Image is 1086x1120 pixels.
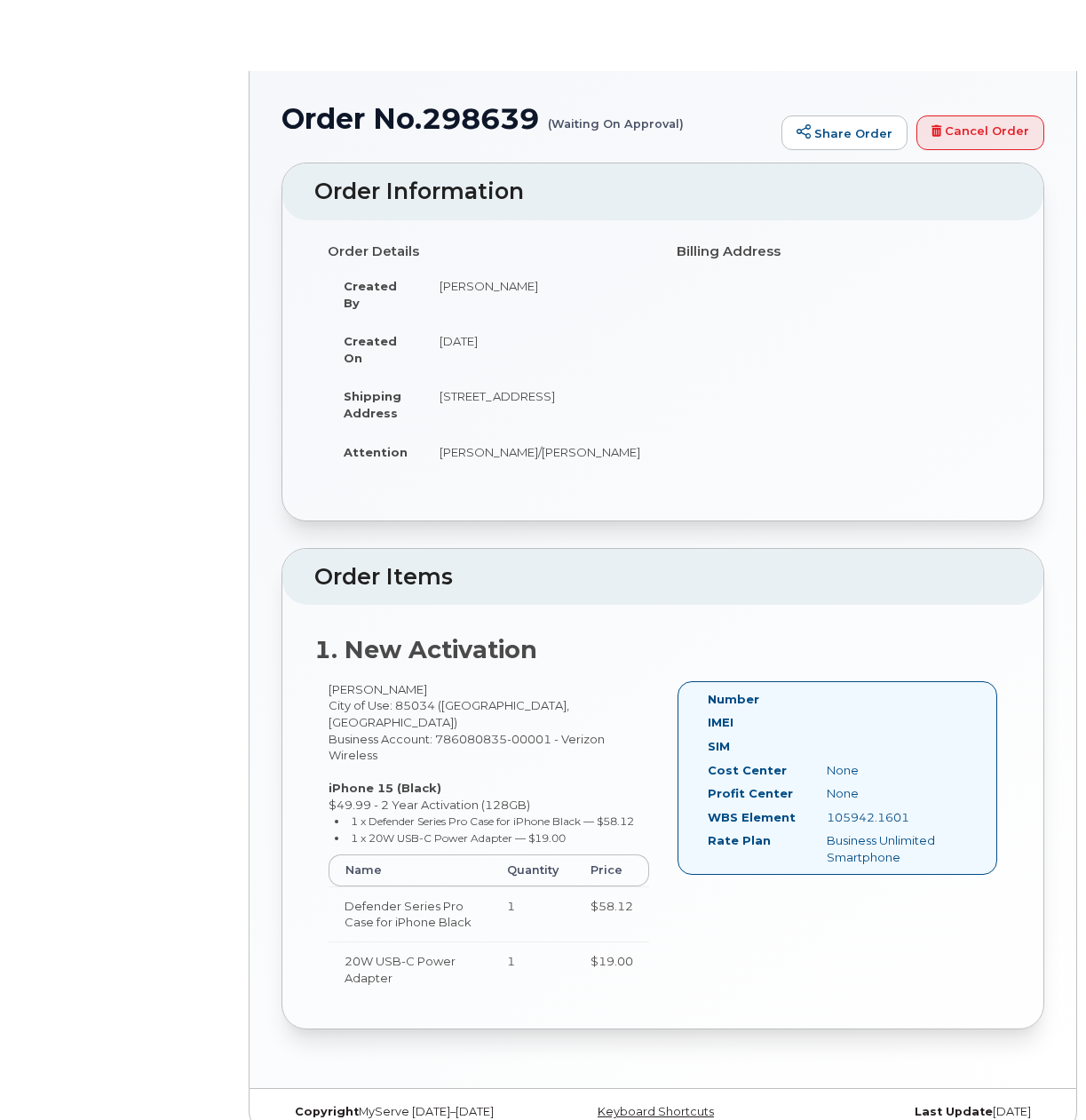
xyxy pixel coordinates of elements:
[314,681,663,1013] div: [PERSON_NAME] City of Use: 85034 ([GEOGRAPHIC_DATA], [GEOGRAPHIC_DATA]) Business Account: 7860808...
[813,809,980,826] div: 105942.1601
[491,854,575,886] th: Quantity
[328,244,650,259] h4: Order Details
[281,1105,535,1119] div: MyServe [DATE]–[DATE]
[790,1105,1044,1119] div: [DATE]
[708,738,730,755] label: SIM
[813,832,980,865] div: Business Unlimited Smartphone
[598,1105,714,1118] a: Keyboard Shortcuts
[344,279,397,310] strong: Created By
[424,266,656,322] td: [PERSON_NAME]
[491,886,575,941] td: 1
[351,814,634,828] small: 1 x Defender Series Pro Case for iPhone Black — $58.12
[314,179,1011,204] h2: Order Information
[708,691,759,708] label: Number
[344,445,408,459] strong: Attention
[813,762,980,779] div: None
[344,389,401,420] strong: Shipping Address
[708,832,771,849] label: Rate Plan
[314,635,537,664] strong: 1. New Activation
[708,809,796,826] label: WBS Element
[351,831,566,845] small: 1 x 20W USB-C Power Adapter — $19.00
[329,854,491,886] th: Name
[575,854,649,886] th: Price
[424,433,656,472] td: [PERSON_NAME]/[PERSON_NAME]
[677,244,999,259] h4: Billing Address
[915,1105,993,1118] strong: Last Update
[424,377,656,432] td: [STREET_ADDRESS]
[548,103,684,131] small: (Waiting On Approval)
[708,785,793,802] label: Profit Center
[329,781,441,795] strong: iPhone 15 (Black)
[329,886,491,941] td: Defender Series Pro Case for iPhone Black
[295,1105,359,1118] strong: Copyright
[708,762,787,779] label: Cost Center
[491,941,575,997] td: 1
[575,886,649,941] td: $58.12
[424,322,656,377] td: [DATE]
[344,334,397,365] strong: Created On
[813,785,980,802] div: None
[708,714,733,731] label: IMEI
[575,941,649,997] td: $19.00
[916,115,1044,151] a: Cancel Order
[329,941,491,997] td: 20W USB-C Power Adapter
[314,565,1011,590] h2: Order Items
[281,103,773,134] h1: Order No.298639
[781,115,908,151] a: Share Order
